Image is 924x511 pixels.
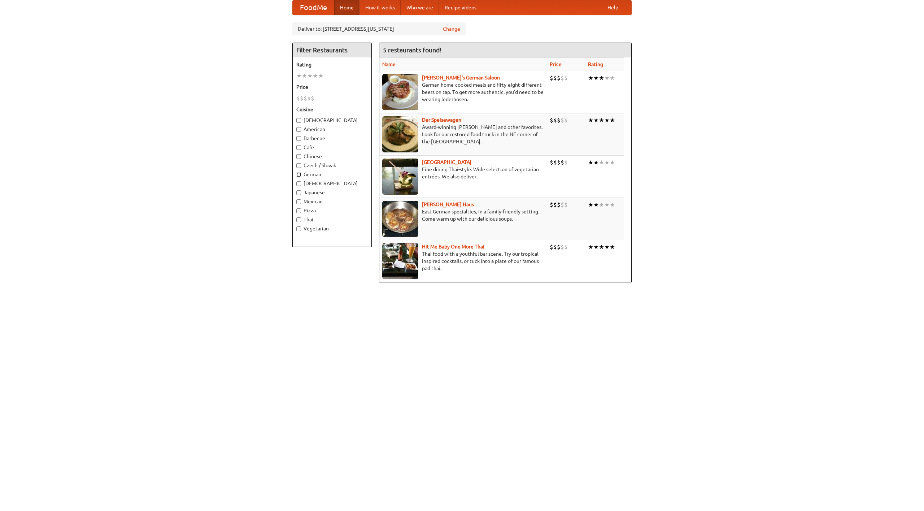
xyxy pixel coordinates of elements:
p: East German specialties, in a family-friendly setting. Come warm up with our delicious soups. [382,208,544,222]
li: ★ [599,243,604,251]
li: $ [304,94,307,102]
a: [PERSON_NAME] Haus [422,202,474,207]
li: $ [557,74,561,82]
label: Cafe [296,144,368,151]
input: Mexican [296,199,301,204]
img: satay.jpg [382,159,418,195]
li: ★ [610,74,615,82]
li: ★ [296,72,302,80]
li: ★ [599,201,604,209]
input: American [296,127,301,132]
li: $ [550,201,553,209]
li: ★ [593,201,599,209]
a: [GEOGRAPHIC_DATA] [422,159,471,165]
h5: Price [296,83,368,91]
img: babythai.jpg [382,243,418,279]
a: Help [602,0,624,15]
div: Deliver to: [STREET_ADDRESS][US_STATE] [292,22,466,35]
li: $ [557,159,561,166]
li: $ [564,159,568,166]
li: $ [311,94,314,102]
li: ★ [588,201,593,209]
li: $ [561,243,564,251]
li: ★ [599,74,604,82]
input: Barbecue [296,136,301,141]
li: ★ [593,116,599,124]
li: ★ [599,116,604,124]
img: kohlhaus.jpg [382,201,418,237]
li: $ [550,243,553,251]
input: Vegetarian [296,226,301,231]
li: $ [564,243,568,251]
li: $ [300,94,304,102]
li: ★ [302,72,307,80]
li: ★ [588,243,593,251]
a: How it works [359,0,401,15]
li: $ [564,74,568,82]
li: ★ [604,159,610,166]
li: $ [550,159,553,166]
a: Hit Me Baby One More Thai [422,244,484,250]
li: ★ [604,74,610,82]
label: Czech / Slovak [296,162,368,169]
a: Recipe videos [439,0,482,15]
li: ★ [604,116,610,124]
a: Rating [588,61,603,67]
a: Change [443,25,460,33]
li: $ [561,74,564,82]
li: $ [553,243,557,251]
li: ★ [307,72,313,80]
label: Chinese [296,153,368,160]
li: ★ [604,201,610,209]
p: German home-cooked meals and fifty-eight different beers on tap. To get more authentic, you'd nee... [382,81,544,103]
input: Japanese [296,190,301,195]
a: Name [382,61,396,67]
li: $ [553,116,557,124]
li: ★ [593,243,599,251]
a: Who we are [401,0,439,15]
li: ★ [588,74,593,82]
ng-pluralize: 5 restaurants found! [383,47,441,53]
label: German [296,171,368,178]
p: Thai food with a youthful bar scene. Try our tropical inspired cocktails, or tuck into a plate of... [382,250,544,272]
li: ★ [599,159,604,166]
label: Pizza [296,207,368,214]
label: American [296,126,368,133]
a: [PERSON_NAME]'s German Saloon [422,75,500,81]
label: Mexican [296,198,368,205]
li: ★ [610,116,615,124]
label: [DEMOGRAPHIC_DATA] [296,180,368,187]
h4: Filter Restaurants [293,43,371,57]
a: Der Speisewagen [422,117,461,123]
li: ★ [588,159,593,166]
li: $ [564,201,568,209]
li: $ [557,243,561,251]
li: $ [564,116,568,124]
li: $ [561,116,564,124]
h5: Rating [296,61,368,68]
li: ★ [604,243,610,251]
li: $ [296,94,300,102]
img: esthers.jpg [382,74,418,110]
input: Chinese [296,154,301,159]
input: Cafe [296,145,301,150]
li: $ [553,201,557,209]
li: $ [557,116,561,124]
input: Czech / Slovak [296,163,301,168]
a: FoodMe [293,0,334,15]
label: Japanese [296,189,368,196]
li: ★ [610,201,615,209]
li: ★ [588,116,593,124]
li: ★ [313,72,318,80]
h5: Cuisine [296,106,368,113]
li: $ [553,159,557,166]
label: Thai [296,216,368,223]
input: [DEMOGRAPHIC_DATA] [296,118,301,123]
label: Barbecue [296,135,368,142]
label: [DEMOGRAPHIC_DATA] [296,117,368,124]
